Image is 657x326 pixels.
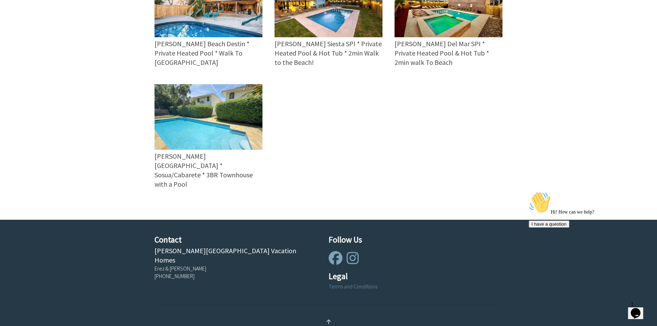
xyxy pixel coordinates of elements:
[155,84,262,150] img: 0bb20daa-bd72-4217-89f3-983208f52e65.jpeg
[526,189,650,295] iframe: chat widget
[155,234,317,246] h4: Contact
[155,265,317,272] div: Erez & [PERSON_NAME]
[155,84,262,189] a: [PERSON_NAME] [GEOGRAPHIC_DATA] * Sosua/Cabarete * 3BR Townhouse with a Pool
[395,39,489,67] span: [PERSON_NAME] Del Mar SPI * Private Heated Pool & Hot Tub * 2min walk To Beach
[329,283,377,290] a: Terms and Conditions
[275,39,382,67] span: [PERSON_NAME] Siesta SPI * Private Heated Pool & Hot Tub * 2min Walk to the Beach!
[155,39,249,67] span: [PERSON_NAME] Beach Destin * Private Heated Pool * Walk To [GEOGRAPHIC_DATA]
[329,270,491,283] h4: Legal
[3,3,25,25] img: :wave:
[155,246,317,265] div: [PERSON_NAME][GEOGRAPHIC_DATA] Vacation Homes
[3,3,127,39] div: 👋Hi! How can we help?I have a question
[628,298,650,319] iframe: chat widget
[155,152,253,188] span: [PERSON_NAME] [GEOGRAPHIC_DATA] * Sosua/Cabarete * 3BR Townhouse with a Pool
[3,32,43,39] button: I have a question
[329,234,491,246] h4: Follow Us
[155,272,317,280] div: [PHONE_NUMBER]
[3,21,68,26] span: Hi! How can we help?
